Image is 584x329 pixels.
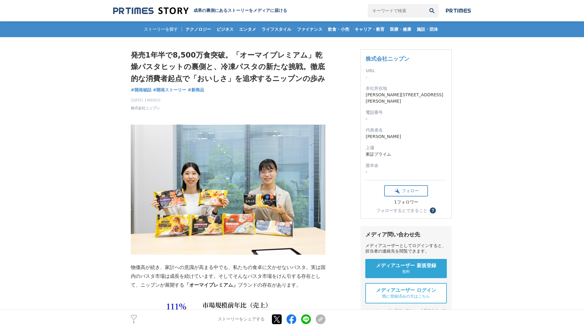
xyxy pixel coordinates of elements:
h2: 成果の裏側にあるストーリーをメディアに届ける [193,8,287,13]
a: 株式会社ニップン [366,55,409,62]
p: ストーリーをシェアする [218,317,265,322]
dt: 資本金 [366,162,447,169]
dd: - [366,116,447,122]
dd: [PERSON_NAME] [366,133,447,140]
a: ファイナンス [294,21,325,37]
dt: 電話番号 [366,109,447,116]
p: 5 [131,321,137,324]
input: キーワードで検索 [368,4,425,17]
p: 物価高が続き、家計への意識が高まる中でも、私たちの食卓に欠かせないパスタ。実は国内のパスタ市場は成長を続けています。そしてそんなパスタ市場をけん引する存在として、ニップンが展開する ブランドの存... [131,263,325,289]
h1: 発売1年半で8,500万食突破。「オーマイプレミアム」乾燥パスタヒットの裏側と、冷凍パスタの新たな挑戦。徹底的な消費者起点で「おいしさ」を追求するニップンの歩み [131,49,325,84]
dt: 本社所在地 [366,85,447,92]
span: [DATE] 14時00分 [131,97,161,103]
span: ライフスタイル [259,27,294,32]
span: ファイナンス [294,27,325,32]
span: ビジネス [214,27,236,32]
a: ライフスタイル [259,21,294,37]
a: メディアユーザー 新規登録 無料 [365,259,447,278]
a: 成果の裏側にあるストーリーをメディアに届ける 成果の裏側にあるストーリーをメディアに届ける [113,7,287,15]
a: 飲食・小売 [325,21,352,37]
span: 施設・団体 [414,27,440,32]
span: #開発ストーリー [153,87,186,93]
a: #開発ストーリー [153,87,186,93]
a: 株式会社ニップン [131,105,160,111]
div: メディア問い合わせ先 [365,231,447,238]
button: 検索 [425,4,439,17]
dd: 東証プライム [366,151,447,157]
div: メディアユーザーとしてログインすると、担当者の連絡先を閲覧できます。 [365,243,447,254]
span: #新商品 [188,87,204,93]
span: 飲食・小売 [325,27,352,32]
strong: 「オーマイプレミアム」 [184,282,238,288]
dd: [PERSON_NAME][STREET_ADDRESS][PERSON_NAME] [366,92,447,104]
span: 無料 [402,269,410,274]
a: エンタメ [237,21,259,37]
span: メディアユーザー ログイン [376,287,436,294]
a: キャリア・教育 [352,21,387,37]
dt: 上場 [366,145,447,151]
span: エンタメ [237,27,259,32]
dt: URL [366,68,447,74]
a: #新商品 [188,87,204,93]
a: メディアユーザー ログイン 既に登録済みの方はこちら [365,283,447,303]
span: 既に登録済みの方はこちら [382,294,430,299]
div: 1フォロワー [384,200,428,205]
button: ？ [430,207,436,214]
a: テクノロジー [183,21,214,37]
a: 医療・健康 [388,21,414,37]
span: #開発秘話 [131,87,151,93]
span: メディアユーザー 新規登録 [376,263,436,269]
dt: 代表者名 [366,127,447,133]
span: ？ [431,208,435,213]
a: #開発秘話 [131,87,151,93]
button: フォロー [384,185,428,196]
span: キャリア・教育 [352,27,387,32]
div: フォローするとできること [376,208,427,213]
a: ビジネス [214,21,236,37]
span: テクノロジー [183,27,214,32]
span: 医療・健康 [388,27,414,32]
img: thumbnail_883a2a00-8df8-11f0-9da8-59b7d492b719.jpg [131,125,325,255]
img: prtimes [446,8,471,13]
a: 施設・団体 [414,21,440,37]
img: 成果の裏側にあるストーリーをメディアに届ける [113,7,189,15]
dd: - [366,74,447,80]
dd: - [366,169,447,175]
